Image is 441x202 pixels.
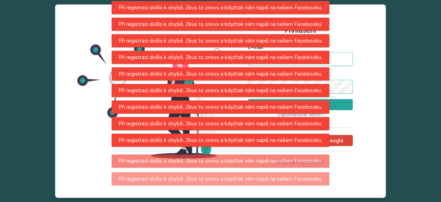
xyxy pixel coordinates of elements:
[112,117,329,130] div: Při registraci došlo k chybě. Zkus to znovu a kdyžtak nám napiš na našem Facebooku.
[112,134,329,147] div: Při registraci došlo k chybě. Zkus to znovu a kdyžtak nám napiš na našem Facebooku.
[277,112,324,117] span: Zapomenuté heslo?
[248,44,353,51] label: E-mail
[306,135,353,146] button: Google
[112,154,329,167] div: Při registraci došlo k chybě. Zkus to znovu a kdyžtak nám napiš na našem Facebooku.
[248,99,353,110] button: Přihlásit se
[112,100,329,114] div: Při registraci došlo k chybě. Zkus to znovu a kdyžtak nám napiš na našem Facebooku.
[112,172,329,185] div: Při registraci došlo k chybě. Zkus to znovu a kdyžtak nám napiš na našem Facebooku.
[112,18,329,31] div: Při registraci došlo k chybě. Zkus to znovu a kdyžtak nám napiš na našem Facebooku.
[112,84,329,97] div: Při registraci došlo k chybě. Zkus to znovu a kdyžtak nám napiš na našem Facebooku.
[112,51,329,64] div: Při registraci došlo k chybě. Zkus to znovu a kdyžtak nám napiš na našem Facebooku.
[112,1,329,14] div: Při registraci došlo k chybě. Zkus to znovu a kdyžtak nám napiš na našem Facebooku.
[112,34,329,47] div: Při registraci došlo k chybě. Zkus to znovu a kdyžtak nám napiš na našem Facebooku.
[112,67,329,80] div: Při registraci došlo k chybě. Zkus to znovu a kdyžtak nám napiš na našem Facebooku.
[326,137,343,144] span: Google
